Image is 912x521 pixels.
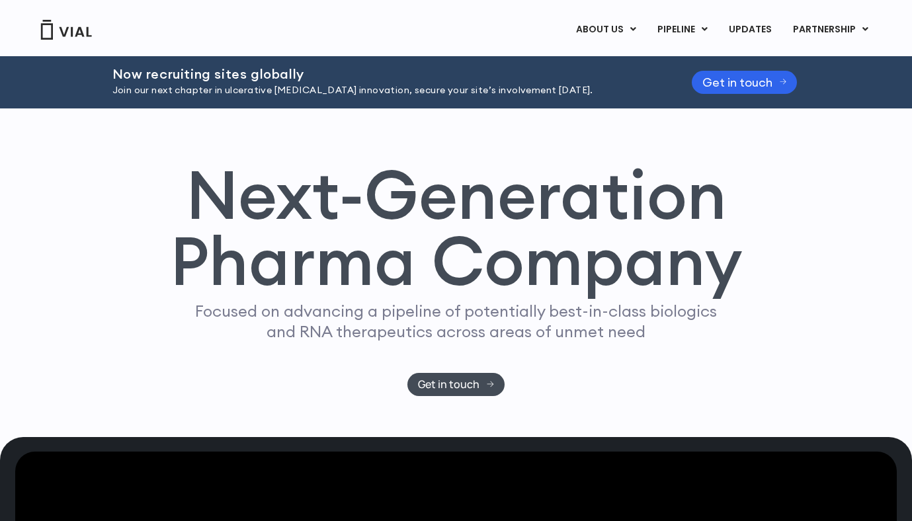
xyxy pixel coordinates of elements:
a: UPDATES [718,19,782,41]
span: Get in touch [702,77,772,87]
p: Focused on advancing a pipeline of potentially best-in-class biologics and RNA therapeutics acros... [190,301,723,342]
p: Join our next chapter in ulcerative [MEDICAL_DATA] innovation, secure your site’s involvement [DA... [112,83,659,98]
a: ABOUT USMenu Toggle [565,19,646,41]
a: Get in touch [692,71,798,94]
h2: Now recruiting sites globally [112,67,659,81]
a: PIPELINEMenu Toggle [647,19,718,41]
img: Vial Logo [40,20,93,40]
a: Get in touch [407,373,505,396]
a: PARTNERSHIPMenu Toggle [782,19,879,41]
span: Get in touch [418,380,479,389]
h1: Next-Generation Pharma Company [170,161,743,295]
